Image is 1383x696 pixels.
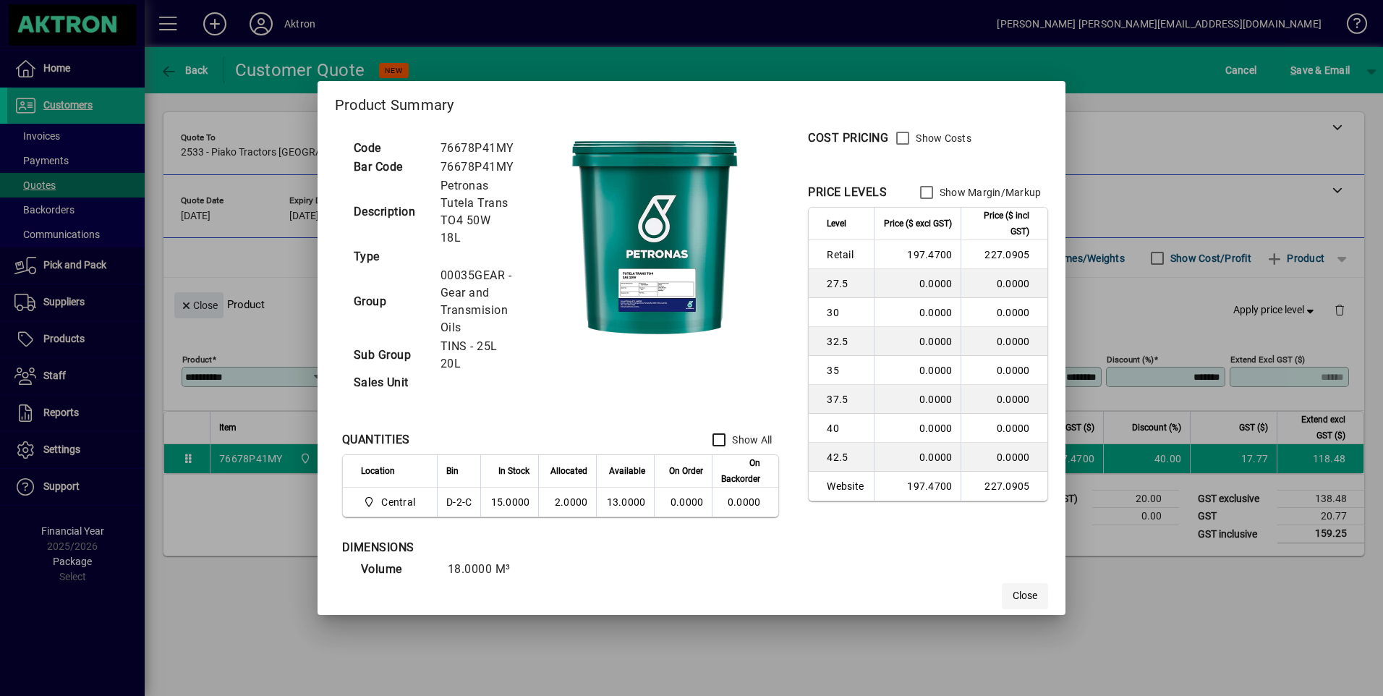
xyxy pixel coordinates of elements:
label: Show Costs [913,131,971,145]
span: 27.5 [827,276,865,291]
td: Bar Code [346,158,433,177]
td: 2.0000 [538,488,596,517]
span: On Order [669,463,703,479]
td: Group [346,266,433,337]
div: DIMENSIONS [342,539,704,556]
span: On Backorder [721,455,760,487]
span: 40 [827,421,865,436]
td: Description [346,177,433,247]
span: Level [827,216,846,232]
div: QUANTITIES [342,431,410,449]
td: 13.0000 [596,488,654,517]
td: 0.0000 [961,327,1047,356]
span: 0.0000 [671,496,704,508]
span: Retail [827,247,865,262]
td: 0.0000 [874,298,961,327]
td: 76678P41MY [433,139,532,158]
td: TINS - 25L 20L [433,337,532,373]
td: 18.0000 M³ [441,560,528,579]
td: 0.0000 [874,443,961,472]
span: 42.5 [827,450,865,464]
span: Location [361,463,395,479]
td: Sales Unit [346,373,433,392]
td: 227.0905 [961,240,1047,269]
td: 0.0000 [712,488,778,517]
span: Available [609,463,645,479]
td: Volume [354,560,441,579]
td: Sub Group [346,337,433,373]
span: Website [827,479,865,493]
td: 0.0000 [961,356,1047,385]
span: 35 [827,363,865,378]
span: In Stock [498,463,529,479]
span: Price ($ incl GST) [970,208,1029,239]
span: Allocated [550,463,587,479]
td: 0.0000 [961,443,1047,472]
td: Petronas Tutela Trans TO4 50W 18L [433,177,532,247]
td: 0.0000 [961,298,1047,327]
label: Show All [729,433,772,447]
td: 00035GEAR - Gear and Transmision Oils [433,266,532,337]
td: 0.0000 [961,414,1047,443]
span: 30 [827,305,865,320]
td: 0.0000 [874,385,961,414]
td: 0.0000 [874,269,961,298]
td: 15.0000 [480,488,538,517]
td: 197.4700 [874,472,961,501]
td: 227.0905 [961,472,1047,501]
div: PRICE LEVELS [808,184,887,201]
label: Show Margin/Markup [937,185,1042,200]
span: Price ($ excl GST) [884,216,952,232]
span: Bin [446,463,459,479]
td: 76678P41MY [433,158,532,177]
span: Central [381,495,415,509]
h2: Product Summary [318,81,1066,123]
td: 0.0000 [961,269,1047,298]
td: Code [346,139,433,158]
img: contain [532,124,778,352]
td: 0.0000 [874,327,961,356]
div: COST PRICING [808,130,888,147]
span: Central [361,493,421,511]
span: 32.5 [827,334,865,349]
td: D-2-C [437,488,480,517]
button: Close [1002,583,1048,609]
span: 37.5 [827,392,865,407]
td: 0.0000 [961,385,1047,414]
td: 0.0000 [874,356,961,385]
td: 197.4700 [874,240,961,269]
span: Close [1013,588,1037,603]
td: Type [346,247,433,266]
td: 0.0000 [874,414,961,443]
